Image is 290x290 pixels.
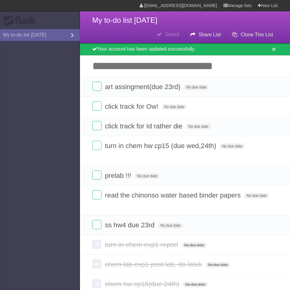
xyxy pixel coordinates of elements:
span: chem hw cp15(due 24th) [105,280,181,288]
span: No due date [244,193,269,198]
span: prelab !!! [105,172,133,179]
label: Done [92,220,101,229]
span: No due date [220,143,244,149]
span: click track for Ow! [105,103,160,110]
span: No due date [183,282,208,287]
span: read the chinonso water based binder papers [105,191,242,199]
label: Done [92,170,101,180]
b: Clone This List [240,32,273,37]
label: Done [92,240,101,249]
span: No due date [135,173,160,179]
span: turn in chem hw cp15 (due wed,24th) [105,142,218,150]
b: Share List [199,32,221,37]
span: No due date [205,262,230,268]
span: No due date [186,124,211,129]
label: Done [92,121,101,130]
label: Done [92,82,101,91]
span: click track for Id rather die [105,122,184,130]
label: Done [92,141,101,150]
span: No due date [158,223,183,228]
span: turn in chem exp1 report [105,241,180,249]
div: Flask [3,15,40,26]
span: ss hw4 due 23rd [105,221,156,229]
span: No due date [162,104,187,110]
label: Done [92,279,101,288]
span: My to-do list [DATE] [92,16,157,24]
label: Done [92,101,101,111]
span: No due date [182,242,207,248]
span: art assingment(due 23rd) [105,83,182,91]
b: Saved [165,32,179,37]
div: Your account has been updated successfully. [80,43,290,55]
button: Clone This List [227,29,278,40]
label: Done [92,259,101,268]
label: Done [92,190,101,199]
button: Share List [185,29,226,40]
span: No due date [184,84,209,90]
span: chem lab exp1 post lab, do latek [105,261,204,268]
